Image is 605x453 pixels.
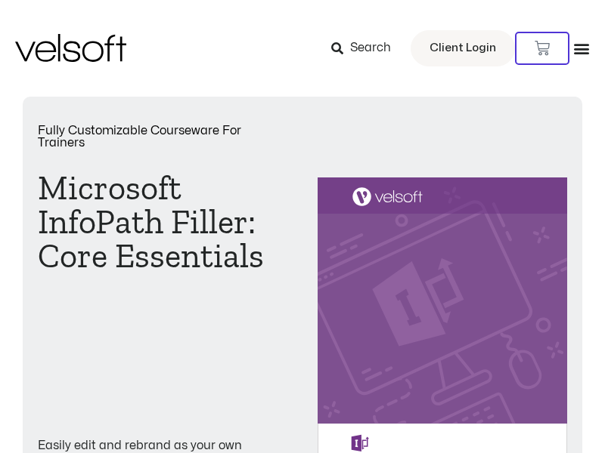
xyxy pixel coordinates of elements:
[430,39,496,58] span: Client Login
[38,439,287,451] p: Easily edit and rebrand as your own
[38,125,287,149] p: Fully Customizable Courseware For Trainers
[38,171,287,273] h1: Microsoft InfoPath Filler: Core Essentials
[331,35,402,61] a: Search
[15,34,126,62] img: Velsoft Training Materials
[350,39,391,58] span: Search
[573,40,590,57] div: Menu Toggle
[411,30,515,66] a: Client Login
